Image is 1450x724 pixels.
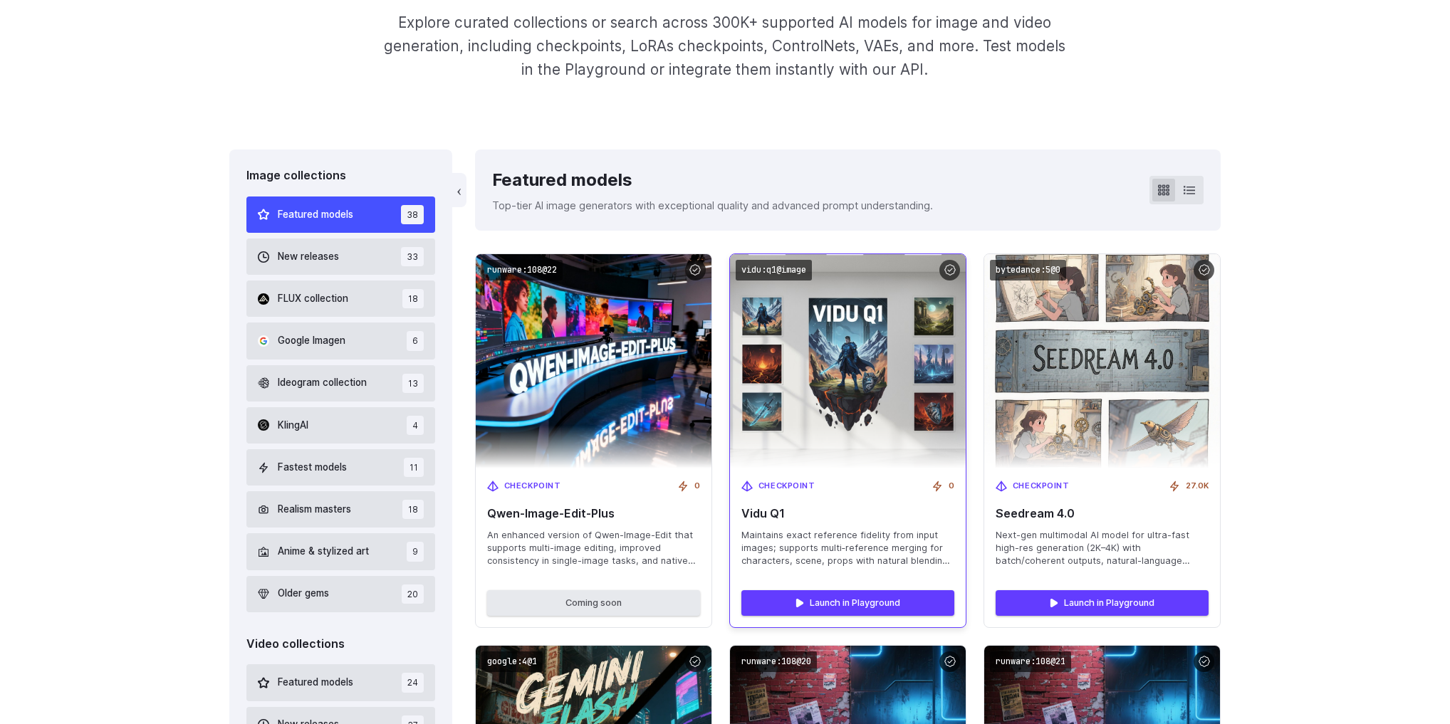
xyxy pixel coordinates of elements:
[741,507,954,520] span: Vidu Q1
[736,651,817,672] code: runware:108@20
[278,502,351,518] span: Realism masters
[741,529,954,567] span: Maintains exact reference fidelity from input images; supports multi‑reference merging for charac...
[487,590,700,616] button: Coming soon
[402,289,424,308] span: 18
[278,460,347,476] span: Fastest models
[378,11,1072,82] p: Explore curated collections or search across 300K+ supported AI models for image and video genera...
[996,529,1209,567] span: Next-gen multimodal AI model for ultra-fast high-res generation (2K–4K) with batch/coherent outpu...
[246,449,435,486] button: Fastest models 11
[736,260,812,280] code: vidu:q1@image
[246,196,435,233] button: Featured models 38
[246,167,435,185] div: Image collections
[278,544,369,560] span: Anime & stylized art
[246,280,435,317] button: FLUX collection 18
[246,576,435,612] button: Older gems 20
[476,254,711,468] img: Qwen-Image-Edit-Plus
[246,238,435,275] button: New releases 33
[278,418,308,434] span: KlingAI
[278,291,348,307] span: FLUX collection
[246,365,435,402] button: Ideogram collection 13
[278,675,353,691] span: Featured models
[984,254,1220,468] img: Seedream 4.0
[1186,480,1209,493] span: 27.0K
[481,651,543,672] code: google:4@1
[402,374,424,393] span: 13
[246,533,435,570] button: Anime & stylized art 9
[278,207,353,223] span: Featured models
[996,590,1209,616] a: Launch in Playground
[246,322,435,359] button: Google Imagen 6
[990,651,1071,672] code: runware:108@21
[407,542,424,561] span: 9
[492,197,933,214] p: Top-tier AI image generators with exceptional quality and advanced prompt understanding.
[949,480,954,493] span: 0
[758,480,815,493] span: Checkpoint
[407,331,424,350] span: 6
[1013,480,1070,493] span: Checkpoint
[487,507,700,520] span: Qwen-Image-Edit-Plus
[504,480,561,493] span: Checkpoint
[246,407,435,444] button: KlingAI 4
[407,416,424,435] span: 4
[278,249,339,265] span: New releases
[402,673,424,692] span: 24
[401,247,424,266] span: 33
[481,260,563,280] code: runware:108@22
[694,480,700,493] span: 0
[278,375,367,391] span: Ideogram collection
[990,260,1066,280] code: bytedance:5@0
[246,664,435,701] button: Featured models 24
[246,635,435,654] div: Video collections
[278,586,329,602] span: Older gems
[996,507,1209,520] span: Seedream 4.0
[402,584,424,604] span: 20
[741,590,954,616] a: Launch in Playground
[246,491,435,528] button: Realism masters 18
[401,205,424,224] span: 38
[492,167,933,194] div: Featured models
[487,529,700,567] span: An enhanced version of Qwen-Image-Edit that supports multi-image editing, improved consistency in...
[718,243,977,479] img: Vidu Q1
[452,173,466,207] button: ‹
[278,333,345,349] span: Google Imagen
[402,500,424,519] span: 18
[404,458,424,477] span: 11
